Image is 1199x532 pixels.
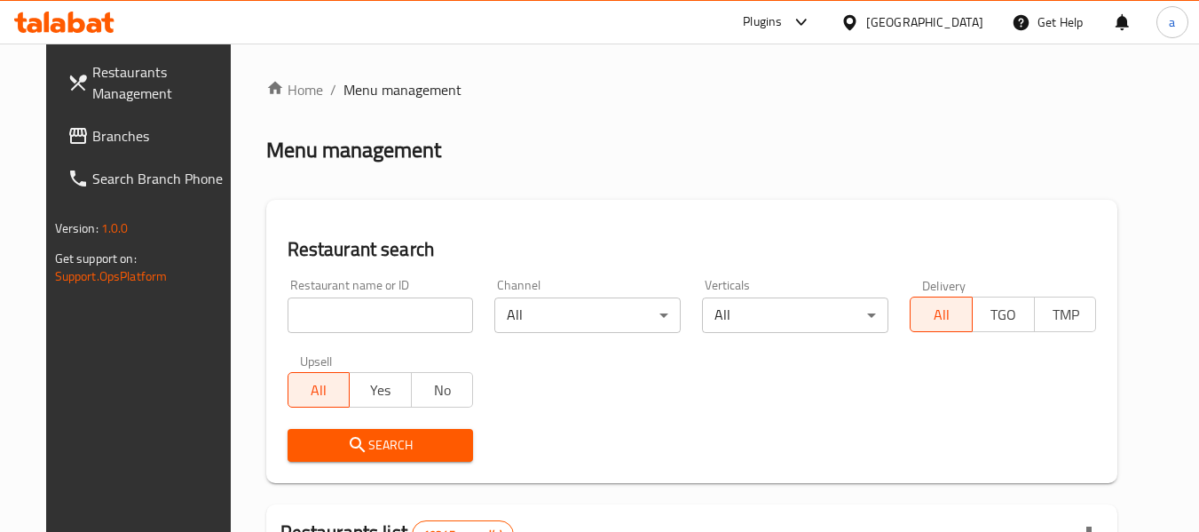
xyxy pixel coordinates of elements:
[419,377,467,403] span: No
[266,79,1118,100] nav: breadcrumb
[288,298,474,333] input: Search for restaurant name or ID..
[300,354,333,367] label: Upsell
[266,79,323,100] a: Home
[922,279,966,291] label: Delivery
[494,298,681,333] div: All
[288,236,1097,263] h2: Restaurant search
[53,115,247,157] a: Branches
[92,125,233,147] span: Branches
[55,265,168,288] a: Support.OpsPlatform
[918,302,966,328] span: All
[357,377,405,403] span: Yes
[910,297,973,332] button: All
[92,168,233,189] span: Search Branch Phone
[1042,302,1090,328] span: TMP
[343,79,461,100] span: Menu management
[349,372,412,408] button: Yes
[702,298,888,333] div: All
[866,12,983,32] div: [GEOGRAPHIC_DATA]
[55,217,99,240] span: Version:
[53,157,247,200] a: Search Branch Phone
[411,372,474,408] button: No
[266,136,441,164] h2: Menu management
[972,297,1035,332] button: TGO
[1169,12,1175,32] span: a
[296,377,343,403] span: All
[330,79,336,100] li: /
[288,372,351,408] button: All
[1034,297,1097,332] button: TMP
[55,247,137,270] span: Get support on:
[302,434,460,457] span: Search
[288,429,474,462] button: Search
[101,217,129,240] span: 1.0.0
[92,61,233,104] span: Restaurants Management
[980,302,1028,328] span: TGO
[53,51,247,115] a: Restaurants Management
[743,12,782,33] div: Plugins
